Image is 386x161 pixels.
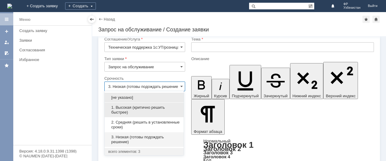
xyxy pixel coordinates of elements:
[372,16,380,23] div: Сделать домашней страницей
[326,94,356,98] span: Верхний индекс
[343,6,361,10] span: Узбекистан
[343,2,361,6] span: ФР
[203,138,230,143] a: Нормальный
[7,4,12,8] img: logo
[194,94,209,98] span: Жирный
[194,129,222,134] span: Формат абзаца
[362,16,370,23] div: Добавить в избранное
[2,37,11,47] a: Мои заявки
[108,105,180,115] span: 1. Высокая (критично решить быстрее)
[2,27,11,36] a: Создать заявку
[264,94,288,98] span: Зачеркнутый
[191,99,224,135] button: Формат абзаца
[108,95,180,100] span: [не указано]
[19,57,81,62] div: Избранное
[88,16,95,23] div: Скрыть меню
[203,154,230,159] a: Заголовок 4
[191,76,212,99] button: Жирный
[232,94,259,98] span: Подчеркнутый
[108,120,180,130] span: 2. Средняя (решить в установленные сроки)
[203,140,254,150] a: Заголовок 1
[191,37,373,41] div: Тема
[308,3,314,8] span: Расширенный поиск
[293,94,321,98] span: Нижний индекс
[203,145,241,152] a: Заголовок 2
[2,48,11,58] a: Мои согласования
[212,79,229,99] button: Курсив
[191,57,373,61] div: Описание
[108,135,180,144] span: 3. Низкая (готовы подождать решение)
[261,68,290,99] button: Зачеркнутый
[17,26,90,35] a: Создать заявку
[108,149,180,154] div: всего элементов: 3
[214,94,227,98] span: Курсив
[98,27,380,33] div: Запрос на обслуживание / Создание заявки
[290,63,324,99] button: Нижний индекс
[7,4,12,8] a: Перейти на домашнюю страницу
[104,76,184,80] div: Срочность
[229,65,261,99] button: Подчеркнутый
[17,36,90,45] a: Заявки
[323,62,358,99] button: Верхний индекс
[104,57,184,61] div: Тип заявки
[104,37,184,41] div: Соглашение/Услуга
[203,150,233,155] a: Заголовок 3
[19,149,86,153] div: Версия: 4.18.0.9.31.1398 (1398)
[65,2,96,10] div: Создать
[19,28,88,33] div: Создать заявку
[19,48,88,52] div: Согласования
[19,154,86,158] div: © NAUMEN [DATE]-[DATE]
[104,17,115,21] a: Назад
[19,38,88,43] div: Заявки
[17,45,90,55] a: Согласования
[19,16,30,23] div: Меню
